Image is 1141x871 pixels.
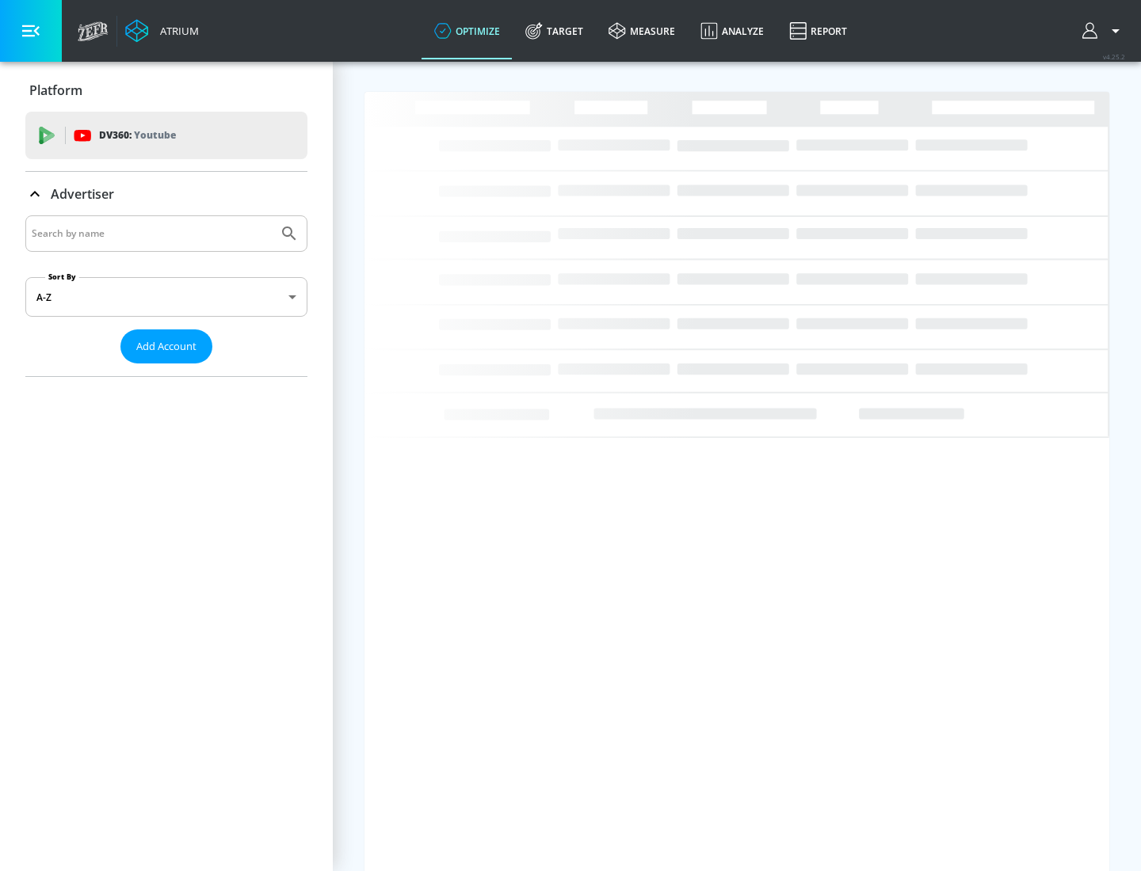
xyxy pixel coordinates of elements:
nav: list of Advertiser [25,363,307,376]
a: optimize [422,2,513,59]
p: Advertiser [51,185,114,203]
p: Youtube [134,127,176,143]
button: Add Account [120,329,212,363]
div: Platform [25,68,307,112]
div: Atrium [154,24,199,38]
a: Atrium [125,19,199,43]
span: Add Account [136,337,197,356]
span: v 4.25.2 [1103,52,1125,61]
a: measure [596,2,688,59]
div: Advertiser [25,172,307,216]
div: A-Z [25,277,307,317]
p: DV360: [99,127,176,144]
a: Target [513,2,596,59]
a: Report [777,2,860,59]
p: Platform [29,82,82,99]
a: Analyze [688,2,777,59]
div: DV360: Youtube [25,112,307,159]
label: Sort By [45,272,79,282]
input: Search by name [32,223,272,244]
div: Advertiser [25,215,307,376]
